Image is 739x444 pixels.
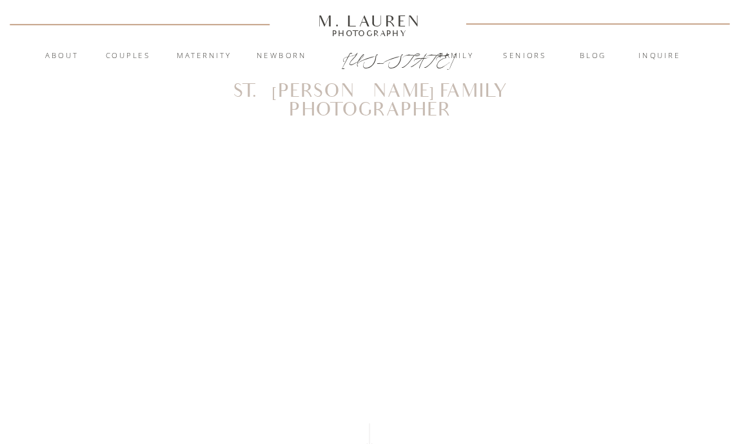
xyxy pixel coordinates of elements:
[560,50,626,62] a: blog
[171,50,237,62] a: Maternity
[313,30,426,37] a: Photography
[38,50,86,62] a: About
[626,50,693,62] a: inquire
[328,409,412,419] a: View Gallery
[491,50,558,62] a: Seniors
[281,14,457,28] a: M. Lauren
[248,50,315,62] a: Newborn
[179,83,561,101] h1: St. [PERSON_NAME] Family Photographer
[342,50,398,65] a: [US_STATE]
[423,50,489,62] a: Family
[95,50,161,62] a: Couples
